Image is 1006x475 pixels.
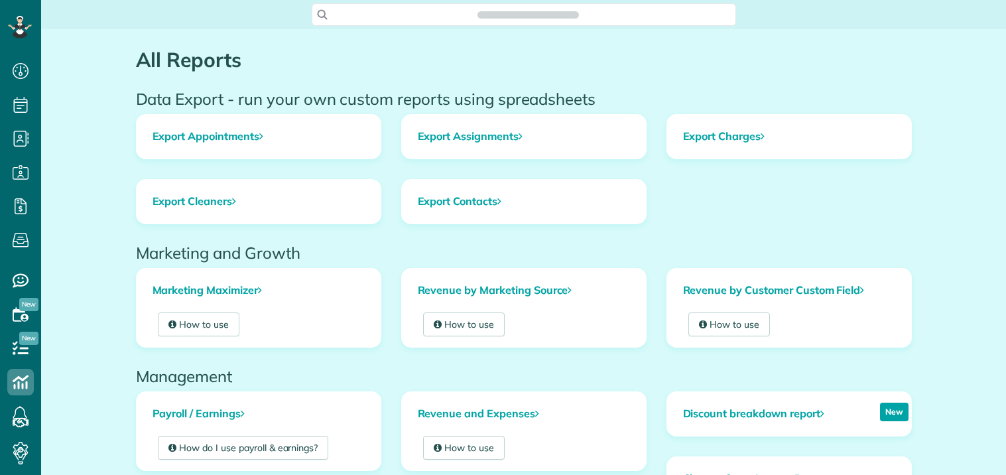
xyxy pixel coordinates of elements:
span: Search ZenMaid… [491,8,566,21]
h1: All Reports [136,49,912,71]
a: How to use [688,312,771,336]
a: How to use [423,436,505,460]
a: How to use [423,312,505,336]
a: Revenue by Customer Custom Field [667,269,911,312]
a: Discount breakdown report [667,392,840,436]
h2: Management [136,368,912,385]
a: Export Cleaners [137,180,381,224]
a: Marketing Maximizer [137,269,381,312]
span: New [19,332,38,345]
span: New [19,298,38,311]
h2: Marketing and Growth [136,244,912,261]
a: Revenue and Expenses [402,392,646,436]
a: Export Contacts [402,180,646,224]
a: How do I use payroll & earnings? [158,436,329,460]
p: New [880,403,909,421]
a: How to use [158,312,240,336]
a: Revenue by Marketing Source [402,269,646,312]
a: Export Appointments [137,115,381,159]
a: Export Assignments [402,115,646,159]
a: Export Charges [667,115,911,159]
h2: Data Export - run your own custom reports using spreadsheets [136,90,912,107]
a: Payroll / Earnings [137,392,381,436]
